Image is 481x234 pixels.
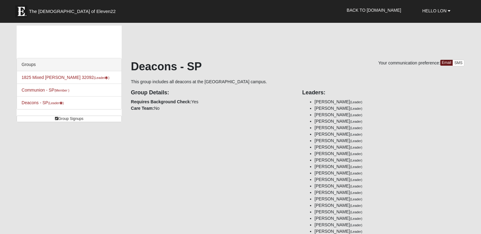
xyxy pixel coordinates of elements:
[315,144,464,150] li: [PERSON_NAME]
[315,189,464,196] li: [PERSON_NAME]
[94,76,109,80] small: (Leader )
[315,222,464,228] li: [PERSON_NAME]
[315,170,464,176] li: [PERSON_NAME]
[350,146,362,149] small: (Leader)
[315,202,464,209] li: [PERSON_NAME]
[350,158,362,162] small: (Leader)
[342,2,406,18] a: Back to [DOMAIN_NAME]
[440,60,453,66] a: Email
[315,112,464,118] li: [PERSON_NAME]
[12,2,135,18] a: The [DEMOGRAPHIC_DATA] of Eleven22
[315,105,464,112] li: [PERSON_NAME]
[315,209,464,215] li: [PERSON_NAME]
[350,126,362,130] small: (Leader)
[315,150,464,157] li: [PERSON_NAME]
[418,3,455,18] a: Hello Lon
[17,116,122,122] a: Group Signups
[17,58,121,71] div: Groups
[55,88,69,92] small: (Member )
[315,157,464,163] li: [PERSON_NAME]
[315,125,464,131] li: [PERSON_NAME]
[29,8,116,14] span: The [DEMOGRAPHIC_DATA] of Eleven22
[350,210,362,214] small: (Leader)
[22,88,69,92] a: Communion - SP(Member )
[422,8,446,13] span: Hello Lon
[350,171,362,175] small: (Leader)
[378,60,440,65] span: Your communication preference:
[350,113,362,117] small: (Leader)
[315,163,464,170] li: [PERSON_NAME]
[315,215,464,222] li: [PERSON_NAME]
[350,217,362,220] small: (Leader)
[315,176,464,183] li: [PERSON_NAME]
[350,139,362,143] small: (Leader)
[315,99,464,105] li: [PERSON_NAME]
[315,196,464,202] li: [PERSON_NAME]
[350,133,362,136] small: (Leader)
[22,100,64,105] a: Deacons - SP(Leader)
[315,131,464,138] li: [PERSON_NAME]
[131,106,154,111] strong: Care Team:
[350,197,362,201] small: (Leader)
[315,183,464,189] li: [PERSON_NAME]
[315,118,464,125] li: [PERSON_NAME]
[350,178,362,182] small: (Leader)
[126,85,298,112] div: Yes No
[22,75,109,80] a: 1825 Mixed [PERSON_NAME] 32092(Leader)
[315,138,464,144] li: [PERSON_NAME]
[452,60,464,66] a: SMS
[350,100,362,104] small: (Leader)
[131,89,293,96] h4: Group Details:
[350,204,362,207] small: (Leader)
[15,5,27,18] img: Eleven22 logo
[48,101,64,105] small: (Leader )
[350,165,362,169] small: (Leader)
[350,107,362,110] small: (Leader)
[350,191,362,195] small: (Leader)
[302,89,464,96] h4: Leaders:
[350,152,362,156] small: (Leader)
[350,120,362,123] small: (Leader)
[350,184,362,188] small: (Leader)
[131,60,464,73] h1: Deacons - SP
[131,99,191,104] strong: Requires Background Check:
